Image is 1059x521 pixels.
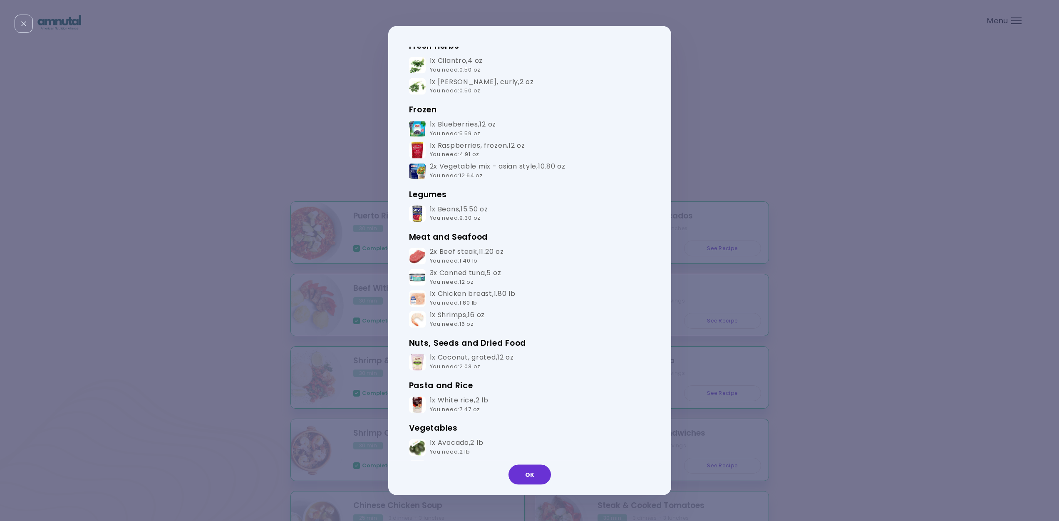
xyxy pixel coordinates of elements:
h3: Nuts, Seeds and Dried Food [409,336,650,350]
span: You need : 5.59 oz [430,129,481,137]
div: 1x Raspberries, frozen , 12 oz [430,141,525,159]
div: 1x Avocado , 2 lb [430,439,484,456]
button: OK [508,464,551,484]
span: You need : 0.50 oz [430,65,481,73]
h3: Meat and Seafood [409,231,650,244]
span: You need : 12 oz [430,278,474,285]
span: You need : 7.47 oz [430,405,481,413]
h3: Legumes [409,188,650,201]
div: 2x Vegetable mix - asian style , 10.80 oz [430,162,565,180]
div: 1x Beans , 15.50 oz [430,205,488,223]
span: You need : 1.80 lb [430,299,478,307]
div: 2x Beef steak , 11.20 oz [430,248,504,265]
div: Close [15,15,33,33]
div: 1x Cilantro , 4 oz [430,57,483,74]
div: 1x Chicken breast , 1.80 lb [430,290,516,308]
span: You need : 4.91 oz [430,150,480,158]
div: 3x Canned tuna , 5 oz [430,268,501,286]
h3: Fresh Herbs [409,40,650,53]
span: You need : 2 lb [430,448,470,456]
div: 1x [PERSON_NAME], curly , 2 oz [430,77,534,95]
div: 1x Coconut, grated , 12 oz [430,353,514,371]
div: 1x Shrimps , 16 oz [430,311,485,329]
div: 1x White rice , 2 lb [430,396,489,414]
span: You need : 12.64 oz [430,171,483,179]
h3: Pasta and Rice [409,379,650,392]
h3: Vegetables [409,422,650,435]
span: You need : 2.03 oz [430,362,481,370]
div: 1x Cherry tomatoes , 12 oz [430,459,517,477]
span: You need : 16 oz [430,320,474,327]
span: You need : 0.50 oz [430,87,481,94]
span: You need : 9.30 oz [430,214,481,222]
div: 1x Blueberries , 12 oz [430,120,496,138]
h3: Frozen [409,103,650,117]
span: You need : 1.40 lb [430,257,478,265]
